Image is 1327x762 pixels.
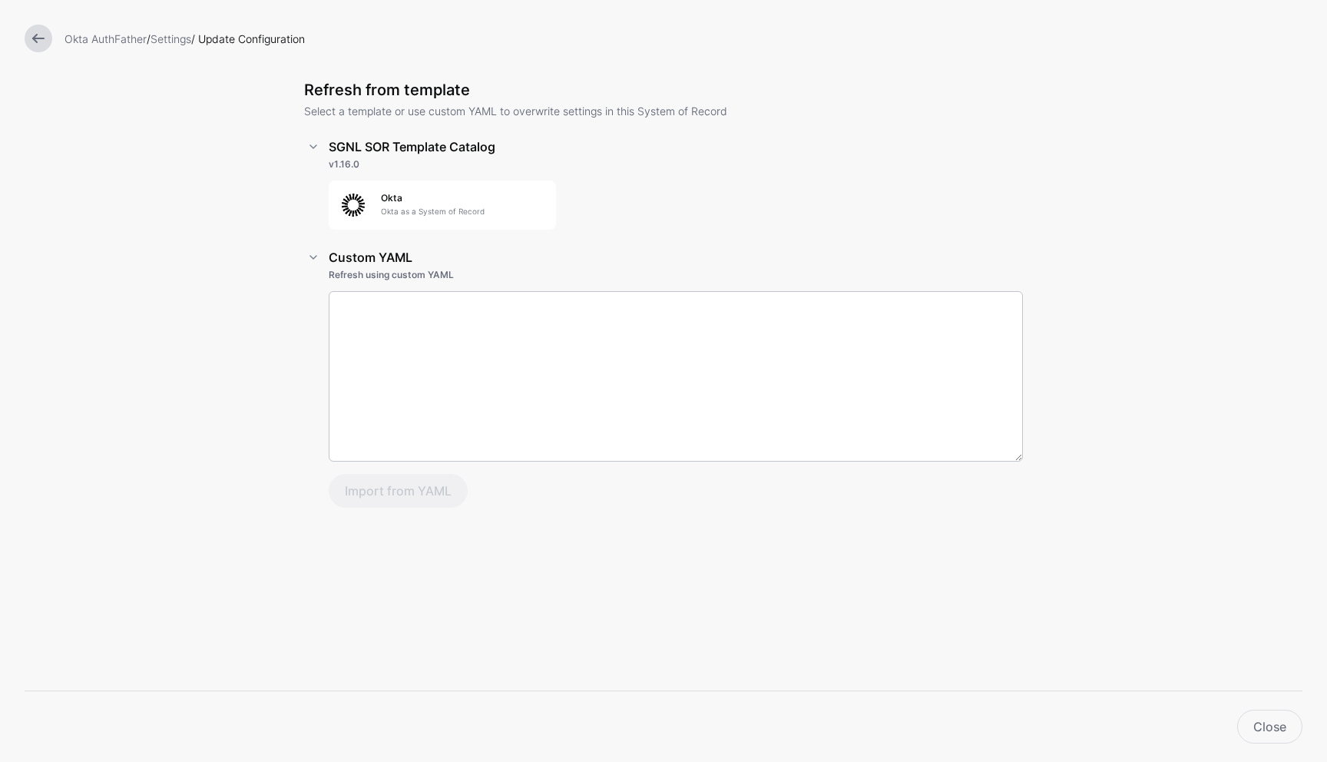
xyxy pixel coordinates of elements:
[1237,710,1302,744] a: Close
[329,269,454,280] strong: Refresh using custom YAML
[58,31,1309,47] div: / / Update Configuration
[304,81,1023,99] h3: Refresh from template
[329,140,1023,154] h3: SGNL SOR Template Catalog
[381,193,547,204] h5: Okta
[381,206,547,217] p: Okta as a System of Record
[329,250,1023,265] h3: Custom YAML
[338,190,369,220] img: svg+xml;base64,PHN2ZyB3aWR0aD0iNjQiIGhlaWdodD0iNjQiIHZpZXdCb3g9IjAgMCA2NCA2NCIgZmlsbD0ibm9uZSIgeG...
[304,103,1023,119] p: Select a template or use custom YAML to overwrite settings in this System of Record
[329,158,359,170] strong: v1.16.0
[151,32,191,45] a: Settings
[65,32,147,45] a: Okta AuthFather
